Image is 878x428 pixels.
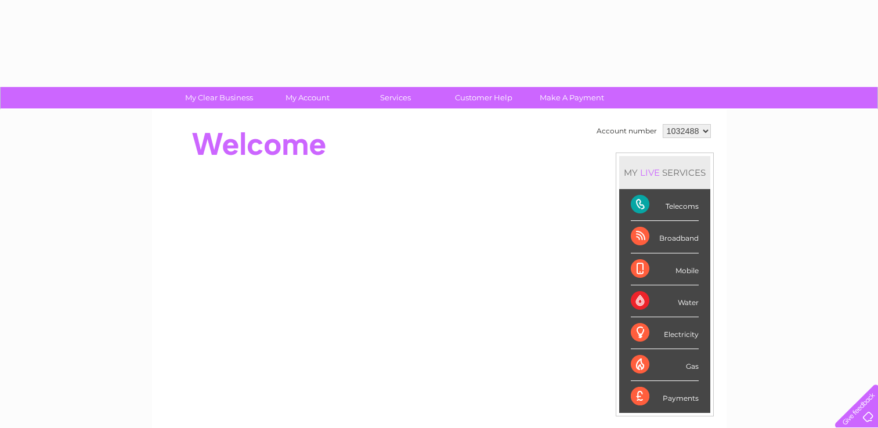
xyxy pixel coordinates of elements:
[524,87,620,108] a: Make A Payment
[631,189,699,221] div: Telecoms
[259,87,355,108] a: My Account
[594,121,660,141] td: Account number
[631,317,699,349] div: Electricity
[436,87,532,108] a: Customer Help
[638,167,662,178] div: LIVE
[631,221,699,253] div: Broadband
[619,156,710,189] div: MY SERVICES
[631,253,699,285] div: Mobile
[631,381,699,412] div: Payments
[631,349,699,381] div: Gas
[631,285,699,317] div: Water
[348,87,443,108] a: Services
[171,87,267,108] a: My Clear Business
